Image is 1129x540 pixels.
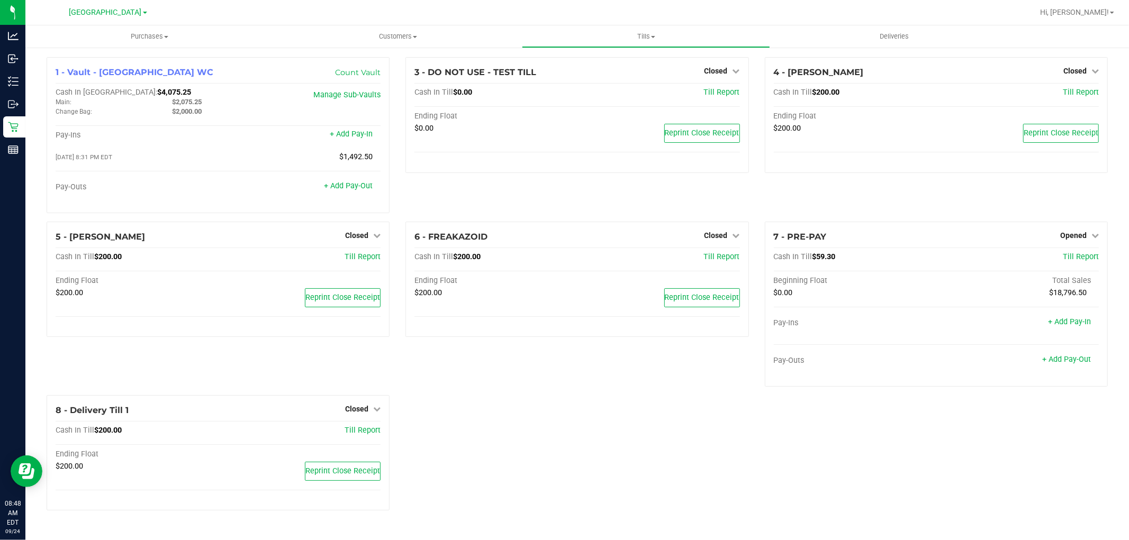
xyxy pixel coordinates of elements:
[11,455,42,487] iframe: Resource center
[1063,67,1087,75] span: Closed
[339,152,373,161] span: $1,492.50
[414,124,433,133] span: $0.00
[345,426,381,435] a: Till Report
[157,88,191,97] span: $4,075.25
[5,527,21,535] p: 09/24
[172,107,202,115] span: $2,000.00
[664,288,740,307] button: Reprint Close Receipt
[345,405,368,413] span: Closed
[25,32,274,41] span: Purchases
[664,124,740,143] button: Reprint Close Receipt
[774,124,801,133] span: $200.00
[414,88,453,97] span: Cash In Till
[774,318,936,328] div: Pay-Ins
[453,88,472,97] span: $0.00
[414,67,536,77] span: 3 - DO NOT USE - TEST TILL
[414,288,442,297] span: $200.00
[345,252,381,261] a: Till Report
[330,130,373,139] a: + Add Pay-In
[8,53,19,64] inline-svg: Inbound
[1042,355,1091,364] a: + Add Pay-Out
[274,25,522,48] a: Customers
[56,88,157,97] span: Cash In [GEOGRAPHIC_DATA]:
[56,232,145,242] span: 5 - [PERSON_NAME]
[56,450,218,459] div: Ending Float
[665,129,739,138] span: Reprint Close Receipt
[704,88,740,97] a: Till Report
[56,67,213,77] span: 1 - Vault - [GEOGRAPHIC_DATA] WC
[324,181,373,190] a: + Add Pay-Out
[1024,129,1098,138] span: Reprint Close Receipt
[56,462,83,471] span: $200.00
[665,293,739,302] span: Reprint Close Receipt
[8,122,19,132] inline-svg: Retail
[774,276,936,286] div: Beginning Float
[774,288,793,297] span: $0.00
[56,182,218,192] div: Pay-Outs
[522,32,770,41] span: Tills
[56,405,129,415] span: 8 - Delivery Till 1
[1049,288,1087,297] span: $18,796.50
[305,466,380,475] span: Reprint Close Receipt
[56,288,83,297] span: $200.00
[8,144,19,155] inline-svg: Reports
[812,252,836,261] span: $59.30
[704,252,740,261] a: Till Report
[414,112,577,121] div: Ending Float
[774,232,827,242] span: 7 - PRE-PAY
[5,499,21,527] p: 08:48 AM EDT
[56,426,94,435] span: Cash In Till
[522,25,770,48] a: Tills
[1063,252,1099,261] a: Till Report
[305,293,380,302] span: Reprint Close Receipt
[56,153,112,161] span: [DATE] 8:31 PM EDT
[865,32,923,41] span: Deliveries
[8,76,19,87] inline-svg: Inventory
[1063,88,1099,97] a: Till Report
[774,252,812,261] span: Cash In Till
[305,462,381,481] button: Reprint Close Receipt
[94,252,122,261] span: $200.00
[414,232,487,242] span: 6 - FREAKAZOID
[56,252,94,261] span: Cash In Till
[812,88,840,97] span: $200.00
[936,276,1099,286] div: Total Sales
[305,288,381,307] button: Reprint Close Receipt
[313,90,381,99] a: Manage Sub-Vaults
[1060,231,1087,240] span: Opened
[8,31,19,41] inline-svg: Analytics
[705,231,728,240] span: Closed
[774,356,936,365] div: Pay-Outs
[56,131,218,140] div: Pay-Ins
[774,67,864,77] span: 4 - [PERSON_NAME]
[1040,8,1109,16] span: Hi, [PERSON_NAME]!
[770,25,1018,48] a: Deliveries
[335,68,381,77] a: Count Vault
[1023,124,1099,143] button: Reprint Close Receipt
[172,98,202,106] span: $2,075.25
[25,25,274,48] a: Purchases
[274,32,521,41] span: Customers
[8,99,19,109] inline-svg: Outbound
[94,426,122,435] span: $200.00
[1048,317,1091,326] a: + Add Pay-In
[56,98,71,106] span: Main:
[69,8,142,17] span: [GEOGRAPHIC_DATA]
[414,276,577,286] div: Ending Float
[56,276,218,286] div: Ending Float
[56,108,92,115] span: Change Bag:
[774,112,936,121] div: Ending Float
[453,252,481,261] span: $200.00
[345,231,368,240] span: Closed
[705,67,728,75] span: Closed
[774,88,812,97] span: Cash In Till
[414,252,453,261] span: Cash In Till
